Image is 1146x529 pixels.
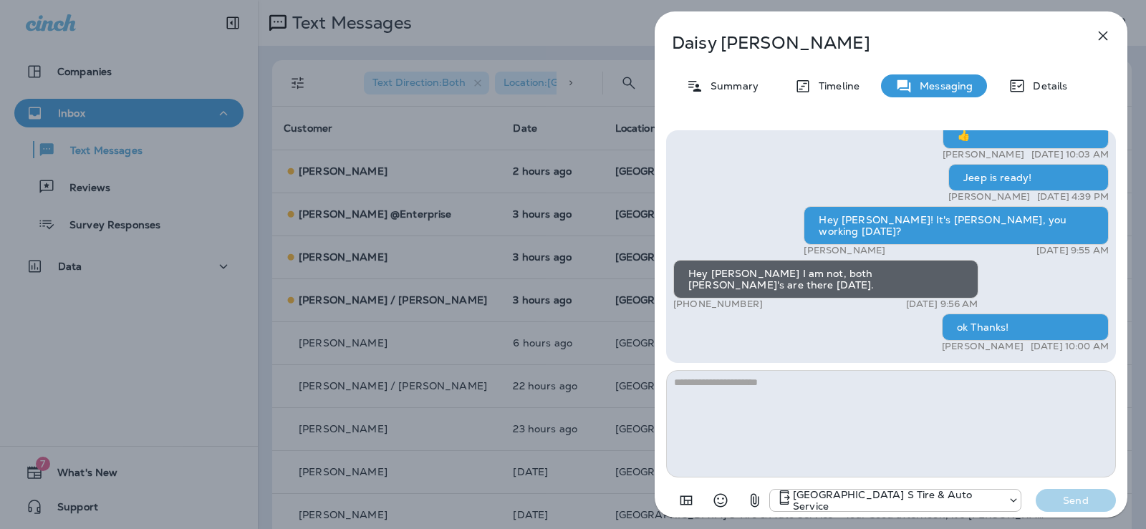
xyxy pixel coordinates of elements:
[948,191,1030,203] p: [PERSON_NAME]
[706,486,735,515] button: Select an emoji
[913,80,973,92] p: Messaging
[942,341,1024,352] p: [PERSON_NAME]
[703,80,759,92] p: Summary
[943,122,1109,149] div: 👍
[948,164,1109,191] div: Jeep is ready!
[812,80,860,92] p: Timeline
[1031,149,1109,160] p: [DATE] 10:03 AM
[1037,191,1109,203] p: [DATE] 4:39 PM
[804,245,885,256] p: [PERSON_NAME]
[943,149,1024,160] p: [PERSON_NAME]
[1036,245,1109,256] p: [DATE] 9:55 AM
[672,486,700,515] button: Add in a premade template
[673,299,763,310] p: [PHONE_NUMBER]
[942,314,1109,341] div: ok Thanks!
[672,33,1063,53] p: Daisy [PERSON_NAME]
[906,299,978,310] p: [DATE] 9:56 AM
[673,260,978,299] div: Hey [PERSON_NAME] I am not, both [PERSON_NAME]'s are there [DATE].
[1026,80,1067,92] p: Details
[770,489,1021,512] div: +1 (301) 975-0024
[793,489,1001,512] p: [GEOGRAPHIC_DATA] S Tire & Auto Service
[1031,341,1109,352] p: [DATE] 10:00 AM
[804,206,1109,245] div: Hey [PERSON_NAME]! It's [PERSON_NAME], you working [DATE]?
